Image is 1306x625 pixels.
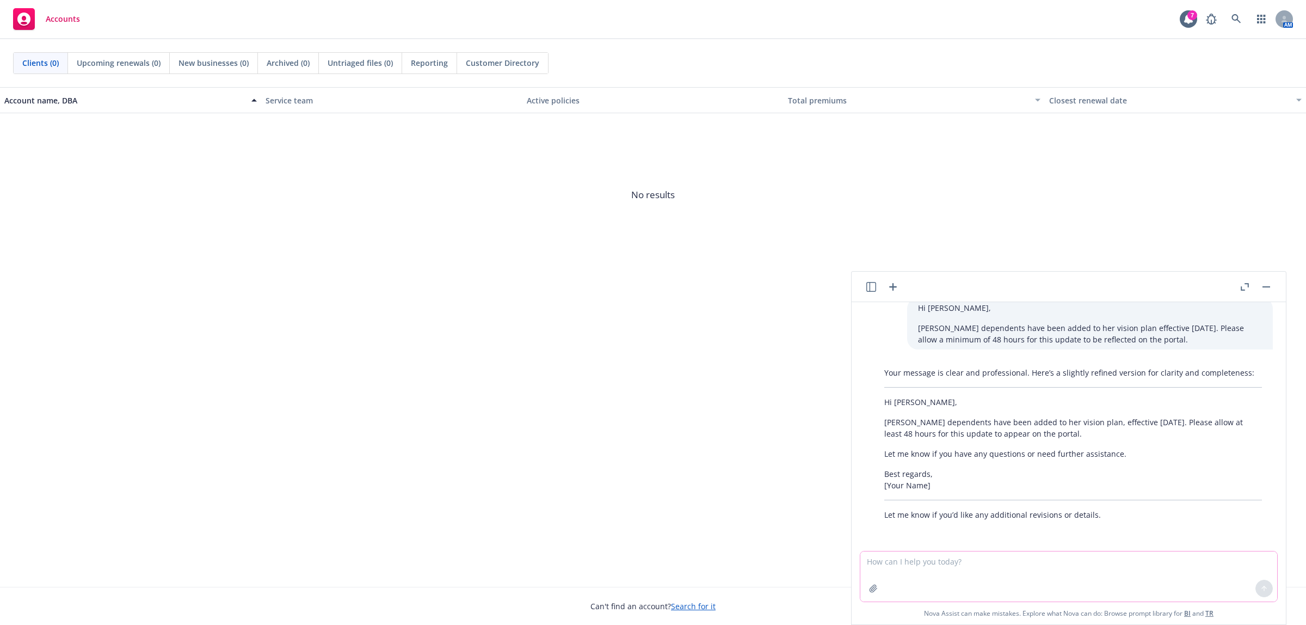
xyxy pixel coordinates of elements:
a: TR [1205,609,1213,618]
p: Hi [PERSON_NAME], [918,302,1262,314]
button: Closest renewal date [1045,87,1306,113]
p: Let me know if you’d like any additional revisions or details. [884,509,1262,520]
p: Best regards, [Your Name] [884,468,1262,491]
div: Account name, DBA [4,95,245,106]
p: Let me know if you have any questions or need further assistance. [884,448,1262,459]
div: Closest renewal date [1049,95,1290,106]
span: Can't find an account? [590,601,716,612]
a: Report a Bug [1200,8,1222,30]
button: Service team [261,87,522,113]
span: Nova Assist can make mistakes. Explore what Nova can do: Browse prompt library for and [924,602,1213,624]
span: Customer Directory [466,57,539,69]
div: 7 [1187,10,1197,20]
a: Search [1225,8,1247,30]
div: Service team [266,95,518,106]
p: [PERSON_NAME] dependents have been added to her vision plan effective [DATE]. Please allow a mini... [918,322,1262,345]
p: Your message is clear and professional. Here’s a slightly refined version for clarity and complet... [884,367,1262,378]
p: Hi [PERSON_NAME], [884,396,1262,408]
span: Reporting [411,57,448,69]
button: Active policies [522,87,784,113]
a: Search for it [671,601,716,611]
div: Total premiums [788,95,1028,106]
span: New businesses (0) [178,57,249,69]
a: Switch app [1250,8,1272,30]
a: BI [1184,609,1191,618]
div: Active policies [527,95,779,106]
span: Clients (0) [22,57,59,69]
span: Untriaged files (0) [328,57,393,69]
button: Total premiums [784,87,1045,113]
span: Upcoming renewals (0) [77,57,161,69]
p: [PERSON_NAME] dependents have been added to her vision plan, effective [DATE]. Please allow at le... [884,416,1262,439]
a: Accounts [9,4,84,34]
span: Archived (0) [267,57,310,69]
span: Accounts [46,15,80,23]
